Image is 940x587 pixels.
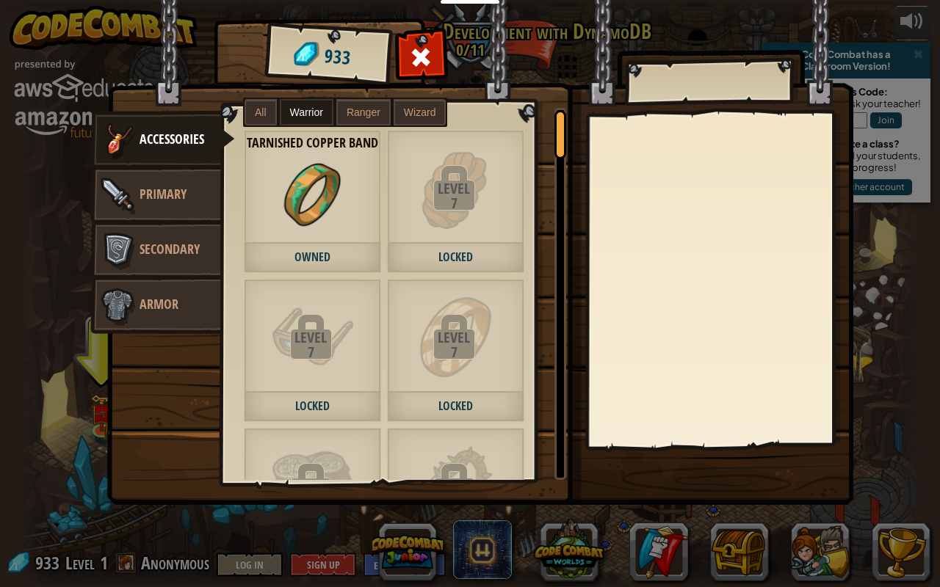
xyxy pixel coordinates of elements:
div: Level [244,479,377,494]
span: Accessories [140,130,204,148]
img: portrait.png [280,163,346,229]
div: Level [244,330,377,345]
div: Level [387,181,521,196]
a: Secondary [90,221,221,280]
img: item-icon-secondary.png [95,228,140,272]
span: Warrior [290,106,323,118]
a: Accessories [90,111,235,169]
span: Ranger [347,106,380,118]
div: 7 [244,345,377,360]
span: Primary [140,185,187,203]
span: Armor [140,295,178,313]
img: item-icon-armor.png [95,283,140,327]
img: item-icon-accessories.png [95,118,140,162]
span: Locked [387,243,524,273]
img: portrait.png [272,446,353,527]
img: portrait.png [416,297,496,378]
span: Wizard [404,106,436,118]
img: item-icon-primary.png [95,173,140,217]
div: 7 [387,196,521,211]
span: Secondary [140,240,200,258]
span: Locked [387,392,524,422]
span: 933 [323,43,352,71]
div: 7 [387,345,521,360]
img: portrait.png [272,297,353,378]
a: Armor [90,276,221,335]
a: Primary [90,166,221,225]
img: portrait.png [416,148,496,229]
div: Level [387,330,521,345]
span: Owned [244,243,381,273]
span: All [255,106,267,118]
div: Level [387,479,521,494]
strong: Tarnished Copper Band [244,135,381,151]
img: portrait.png [416,446,496,527]
span: Locked [244,392,381,422]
